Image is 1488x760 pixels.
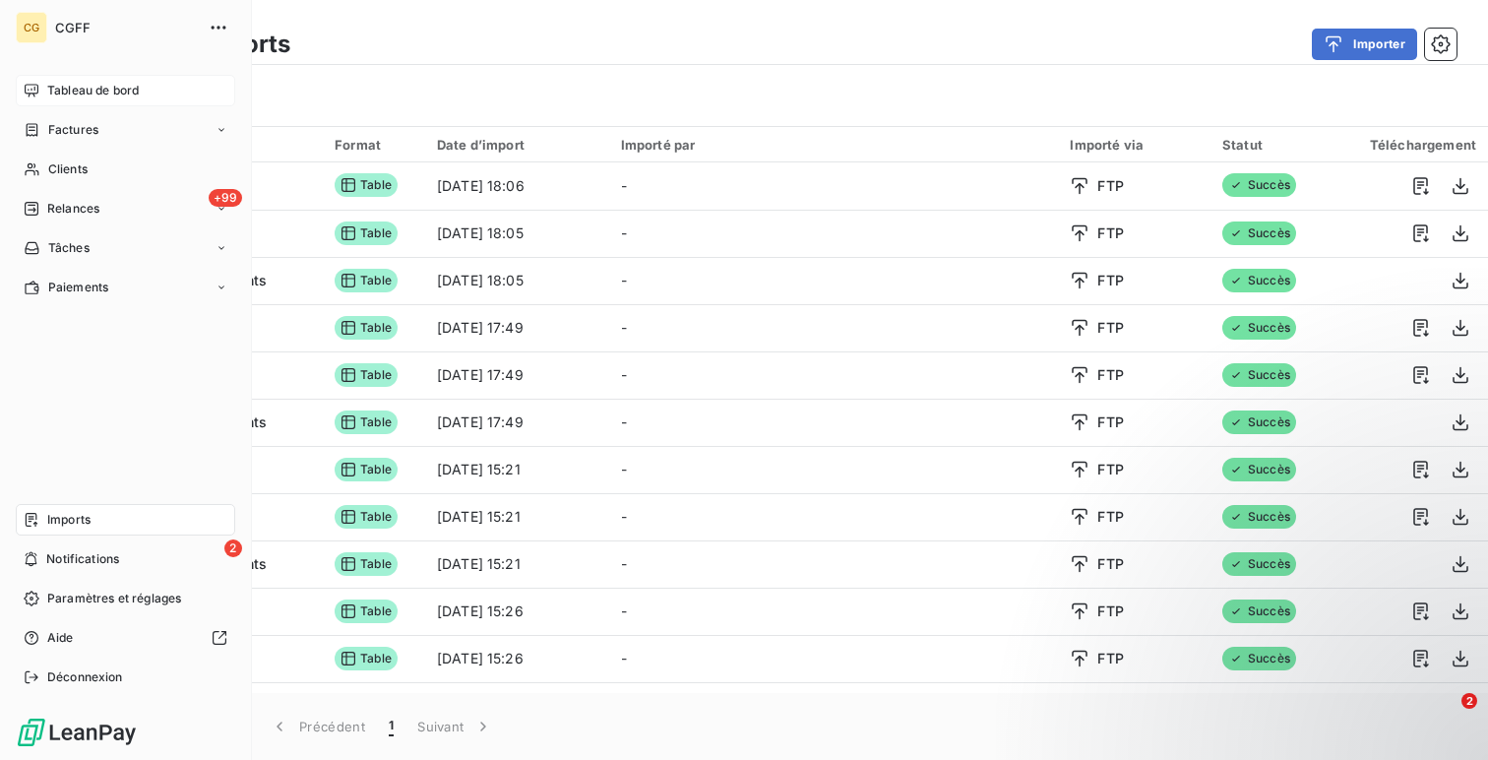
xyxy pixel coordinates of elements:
span: Succès [1222,269,1296,292]
td: [DATE] 17:49 [425,351,609,399]
td: [DATE] 18:05 [425,210,609,257]
span: Table [335,600,398,623]
span: Succès [1222,222,1296,245]
td: [DATE] 18:05 [425,257,609,304]
span: Notifications [46,550,119,568]
span: +99 [209,189,242,207]
span: Déconnexion [47,668,123,686]
td: - [609,635,1059,682]
td: [DATE] 15:21 [425,493,609,540]
span: Table [335,316,398,340]
td: [DATE] 15:21 [425,446,609,493]
span: Succès [1222,411,1296,434]
img: Logo LeanPay [16,717,138,748]
span: Table [335,173,398,197]
div: Format [335,137,413,153]
span: Aide [47,629,74,647]
td: - [609,304,1059,351]
td: - [609,257,1059,304]
button: Précédent [258,706,377,747]
span: Paiements [48,279,108,296]
div: Date d’import [437,137,597,153]
span: 2 [224,539,242,557]
div: CG [16,12,47,43]
span: FTP [1097,318,1123,338]
iframe: Intercom live chat [1421,693,1468,740]
td: - [609,210,1059,257]
span: CGFF [55,20,197,35]
td: [DATE] 15:21 [425,540,609,588]
span: Tableau de bord [47,82,139,99]
td: [DATE] 15:26 [425,588,609,635]
span: Table [335,222,398,245]
span: 1 [389,717,394,736]
span: FTP [1097,507,1123,527]
span: Succès [1222,458,1296,481]
div: Téléchargement [1346,137,1476,153]
span: FTP [1097,365,1123,385]
span: Table [335,505,398,529]
td: - [609,446,1059,493]
span: Table [335,363,398,387]
span: Succès [1222,552,1296,576]
button: 1 [377,706,405,747]
td: [DATE] 15:26 [425,682,609,729]
span: Succès [1222,505,1296,529]
td: - [609,588,1059,635]
td: - [609,399,1059,446]
span: Succès [1222,363,1296,387]
span: FTP [1097,412,1123,432]
iframe: Intercom notifications message [1094,569,1488,707]
span: Table [335,411,398,434]
button: Importer [1312,29,1417,60]
span: Clients [48,160,88,178]
td: [DATE] 17:49 [425,399,609,446]
span: Table [335,552,398,576]
span: FTP [1097,176,1123,196]
span: 2 [1461,693,1477,709]
td: [DATE] 17:49 [425,304,609,351]
span: Imports [47,511,91,529]
span: Table [335,269,398,292]
div: Importé via [1070,137,1199,153]
td: [DATE] 15:26 [425,635,609,682]
td: - [609,162,1059,210]
span: Table [335,458,398,481]
span: Table [335,647,398,670]
td: - [609,493,1059,540]
span: Relances [47,200,99,218]
span: FTP [1097,271,1123,290]
td: [DATE] 18:06 [425,162,609,210]
span: FTP [1097,460,1123,479]
a: Aide [16,622,235,654]
td: - [609,540,1059,588]
span: Succès [1222,173,1296,197]
button: Suivant [405,706,505,747]
span: FTP [1097,223,1123,243]
span: Succès [1222,316,1296,340]
span: Paramètres et réglages [47,590,181,607]
span: Tâches [48,239,90,257]
td: - [609,351,1059,399]
div: Statut [1222,137,1323,153]
span: FTP [1097,554,1123,574]
div: Importé par [621,137,1047,153]
span: Factures [48,121,98,139]
td: - [609,682,1059,729]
